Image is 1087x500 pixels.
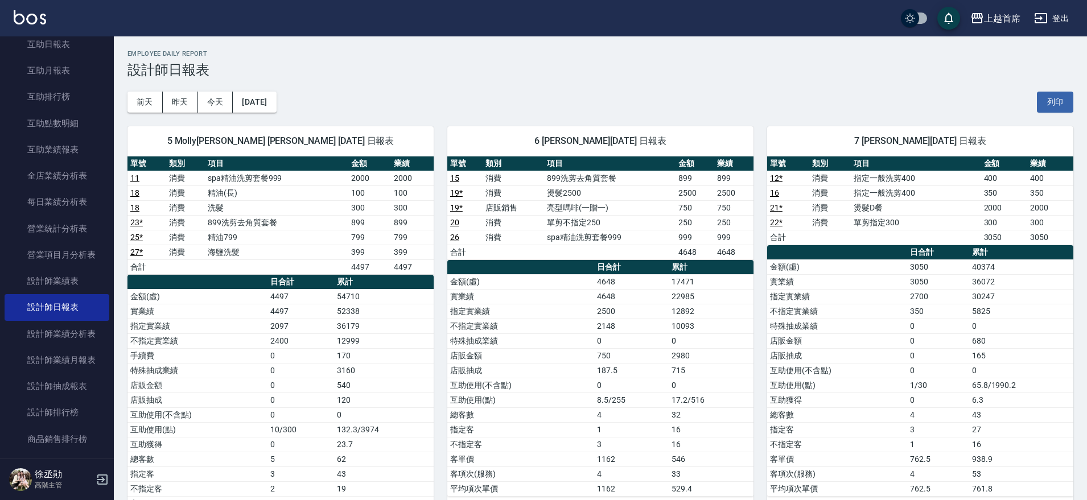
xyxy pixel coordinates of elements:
[483,200,544,215] td: 店販銷售
[334,407,434,422] td: 0
[767,378,907,392] td: 互助使用(點)
[767,481,907,496] td: 平均項次單價
[594,289,669,304] td: 4648
[969,466,1073,481] td: 53
[669,274,754,289] td: 17471
[1027,200,1073,215] td: 2000
[447,348,594,363] td: 店販金額
[163,92,198,113] button: 昨天
[447,378,594,392] td: 互助使用(不含點)
[267,407,334,422] td: 0
[461,135,740,147] span: 6 [PERSON_NAME][DATE] 日報表
[767,422,907,437] td: 指定客
[483,185,544,200] td: 消費
[233,92,276,113] button: [DATE]
[334,378,434,392] td: 540
[5,216,109,242] a: 營業統計分析表
[267,437,334,452] td: 0
[5,294,109,320] a: 設計師日報表
[767,156,1073,245] table: a dense table
[969,407,1073,422] td: 43
[669,378,754,392] td: 0
[127,437,267,452] td: 互助獲得
[767,466,907,481] td: 客項次(服務)
[127,452,267,466] td: 總客數
[166,185,205,200] td: 消費
[767,304,907,319] td: 不指定實業績
[907,319,969,333] td: 0
[676,185,715,200] td: 2500
[966,7,1025,30] button: 上越首席
[447,289,594,304] td: 實業績
[35,469,93,480] h5: 徐丞勛
[669,392,754,407] td: 17.2/516
[669,333,754,348] td: 0
[127,481,267,496] td: 不指定客
[544,171,675,185] td: 899洗剪去角質套餐
[127,319,267,333] td: 指定實業績
[447,245,483,259] td: 合計
[969,348,1073,363] td: 165
[669,319,754,333] td: 10093
[267,289,334,304] td: 4497
[767,274,907,289] td: 實業績
[1027,185,1073,200] td: 350
[391,215,434,230] td: 899
[267,481,334,496] td: 2
[981,230,1027,245] td: 3050
[676,171,715,185] td: 899
[166,245,205,259] td: 消費
[127,259,166,274] td: 合計
[127,289,267,304] td: 金額(虛)
[391,185,434,200] td: 100
[267,348,334,363] td: 0
[334,275,434,290] th: 累計
[981,215,1027,230] td: 300
[969,437,1073,452] td: 16
[334,348,434,363] td: 170
[969,304,1073,319] td: 5825
[676,200,715,215] td: 750
[981,185,1027,200] td: 350
[450,233,459,242] a: 26
[127,50,1073,57] h2: Employee Daily Report
[348,215,391,230] td: 899
[205,200,348,215] td: 洗髮
[166,156,205,171] th: 類別
[5,189,109,215] a: 每日業績分析表
[907,452,969,466] td: 762.5
[130,188,139,197] a: 18
[981,156,1027,171] th: 金額
[205,230,348,245] td: 精油799
[767,363,907,378] td: 互助使用(不含點)
[348,230,391,245] td: 799
[391,259,434,274] td: 4497
[127,392,267,407] td: 店販抽成
[334,481,434,496] td: 19
[907,304,969,319] td: 350
[447,156,483,171] th: 單號
[5,137,109,163] a: 互助業績報表
[907,437,969,452] td: 1
[969,289,1073,304] td: 30247
[984,11,1020,26] div: 上越首席
[127,62,1073,78] h3: 設計師日報表
[809,185,851,200] td: 消費
[907,422,969,437] td: 3
[348,200,391,215] td: 300
[594,363,669,378] td: 187.5
[127,407,267,422] td: 互助使用(不含點)
[334,363,434,378] td: 3160
[267,392,334,407] td: 0
[267,452,334,466] td: 5
[937,7,960,30] button: save
[969,392,1073,407] td: 6.3
[14,10,46,24] img: Logo
[1027,215,1073,230] td: 300
[5,57,109,84] a: 互助月報表
[267,363,334,378] td: 0
[969,452,1073,466] td: 938.9
[594,260,669,275] th: 日合計
[5,373,109,399] a: 設計師抽成報表
[676,245,715,259] td: 4648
